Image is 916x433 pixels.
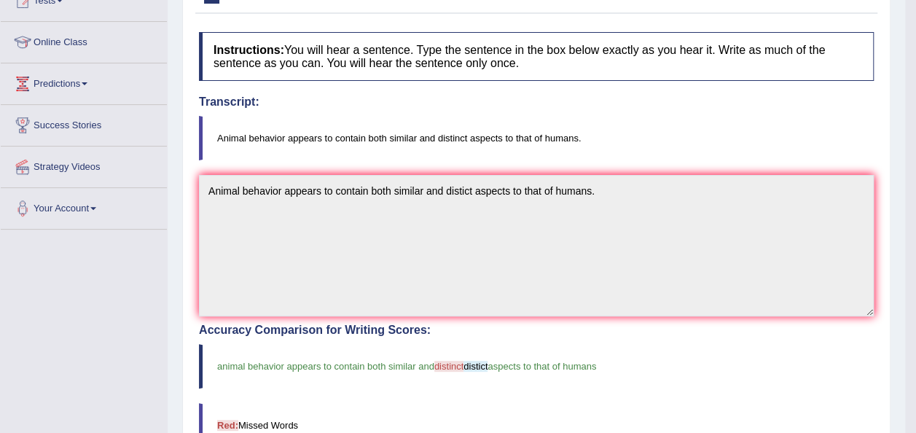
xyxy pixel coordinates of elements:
h4: Transcript: [199,95,874,109]
a: Predictions [1,63,167,100]
b: Red: [217,420,238,431]
span: distict [463,361,488,372]
a: Success Stories [1,105,167,141]
h4: Accuracy Comparison for Writing Scores: [199,324,874,337]
span: aspects to that of humans [488,361,596,372]
a: Your Account [1,188,167,225]
span: animal behavior appears to contain both similar and [217,361,434,372]
span: distinct [434,361,463,372]
blockquote: Animal behavior appears to contain both similar and distinct aspects to that of humans. [199,116,874,160]
a: Online Class [1,22,167,58]
a: Strategy Videos [1,147,167,183]
h4: You will hear a sentence. Type the sentence in the box below exactly as you hear it. Write as muc... [199,32,874,81]
b: Instructions: [214,44,284,56]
